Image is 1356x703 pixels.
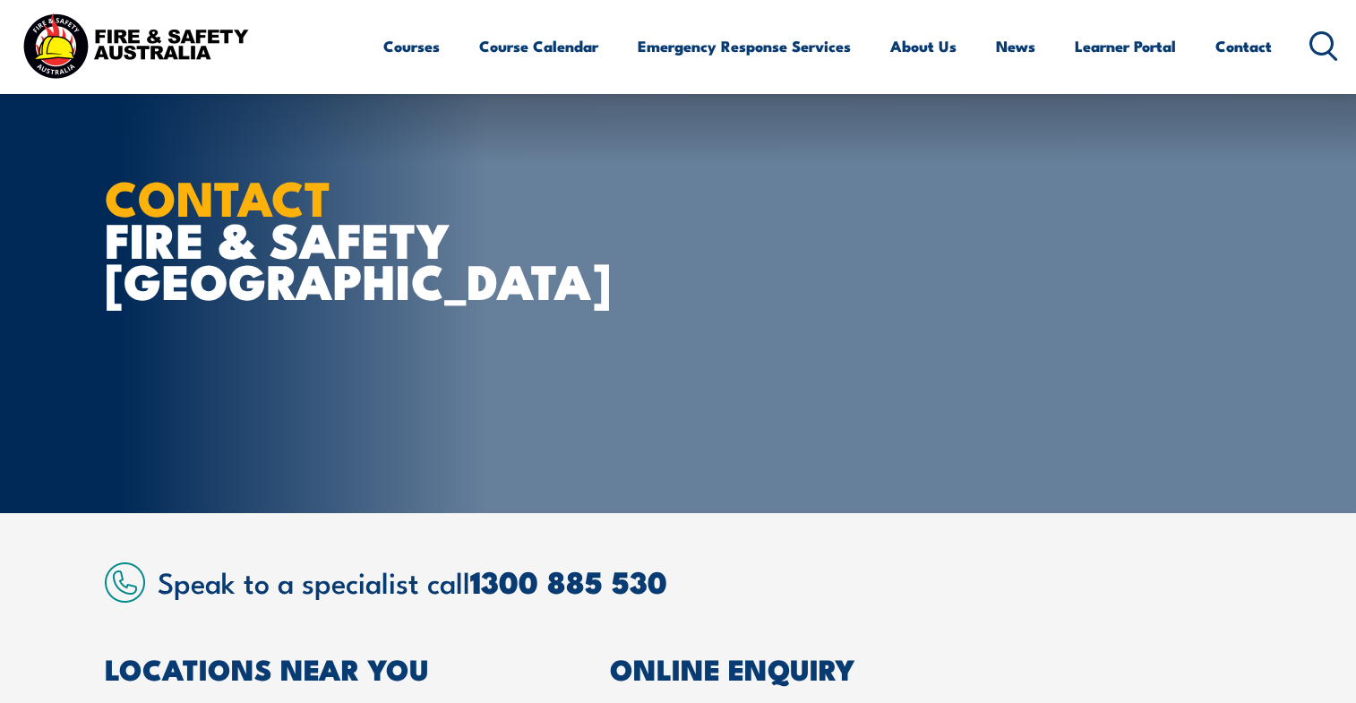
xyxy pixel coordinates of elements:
a: Contact [1215,22,1272,70]
h2: ONLINE ENQUIRY [610,656,1251,681]
h1: FIRE & SAFETY [GEOGRAPHIC_DATA] [105,176,547,301]
a: Learner Portal [1075,22,1176,70]
h2: Speak to a specialist call [158,565,1251,597]
a: Course Calendar [479,22,598,70]
a: Emergency Response Services [638,22,851,70]
h2: LOCATIONS NEAR YOU [105,656,529,681]
a: Courses [383,22,440,70]
a: About Us [890,22,957,70]
a: 1300 885 530 [470,557,667,604]
strong: CONTACT [105,159,331,233]
a: News [996,22,1035,70]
